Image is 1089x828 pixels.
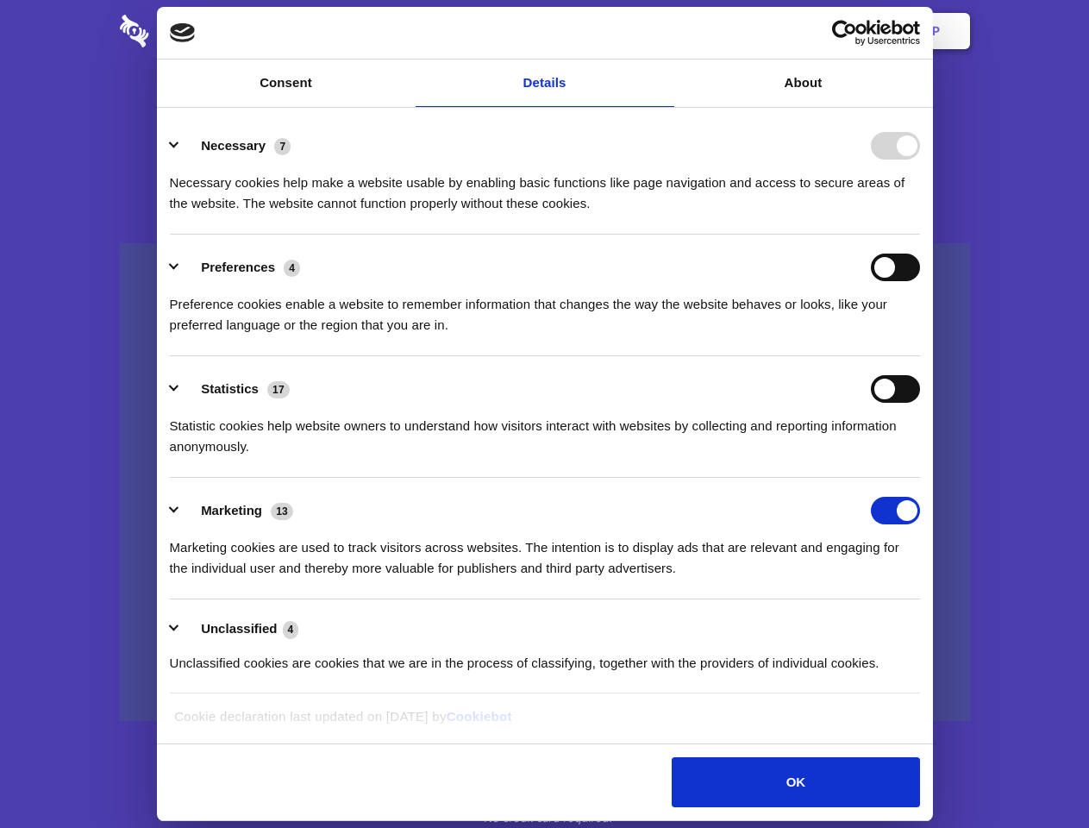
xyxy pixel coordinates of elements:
div: Preference cookies enable a website to remember information that changes the way the website beha... [170,281,920,336]
span: 4 [283,621,299,638]
label: Necessary [201,138,266,153]
h4: Auto-redaction of sensitive data, encrypted data sharing and self-destructing private chats. Shar... [120,157,970,214]
span: 17 [267,381,290,398]
a: Wistia video thumbnail [120,243,970,722]
a: Details [416,60,674,107]
a: Login [782,4,857,58]
button: Necessary (7) [170,132,302,160]
div: Necessary cookies help make a website usable by enabling basic functions like page navigation and... [170,160,920,214]
span: 13 [271,503,293,520]
label: Preferences [201,260,275,274]
a: Consent [157,60,416,107]
a: Usercentrics Cookiebot - opens in a new window [769,20,920,46]
h1: Eliminate Slack Data Loss. [120,78,970,140]
img: logo [170,23,196,42]
label: Statistics [201,381,259,396]
iframe: Drift Widget Chat Controller [1003,742,1068,807]
div: Unclassified cookies are cookies that we are in the process of classifying, together with the pro... [170,640,920,674]
button: Marketing (13) [170,497,304,524]
button: Preferences (4) [170,254,311,281]
label: Marketing [201,503,262,517]
a: Pricing [506,4,581,58]
div: Statistic cookies help website owners to understand how visitors interact with websites by collec... [170,403,920,457]
button: Unclassified (4) [170,618,310,640]
img: logo-wordmark-white-trans-d4663122ce5f474addd5e946df7df03e33cb6a1c49d2221995e7729f52c070b2.svg [120,15,267,47]
span: 4 [284,260,300,277]
a: Cookiebot [447,709,512,724]
div: Cookie declaration last updated on [DATE] by [161,706,928,740]
a: About [674,60,933,107]
button: OK [672,757,919,807]
div: Marketing cookies are used to track visitors across websites. The intention is to display ads tha... [170,524,920,579]
button: Statistics (17) [170,375,301,403]
a: Contact [699,4,779,58]
span: 7 [274,138,291,155]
